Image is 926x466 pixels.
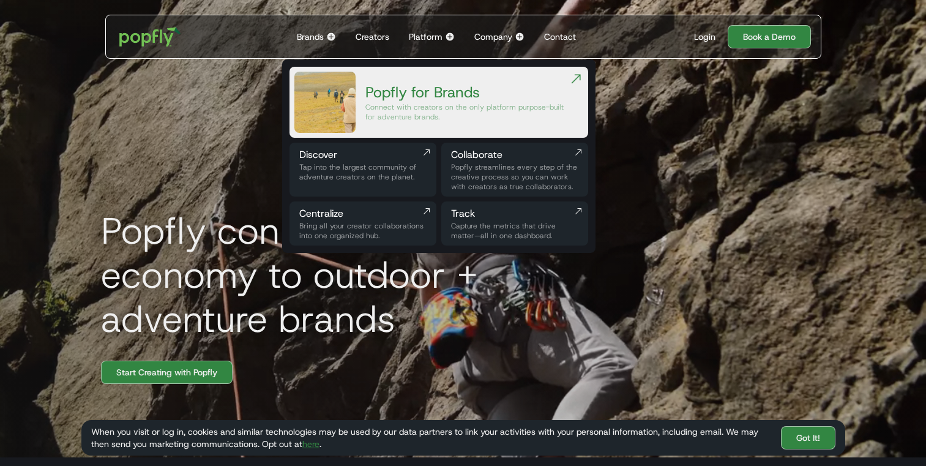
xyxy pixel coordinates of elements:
[351,15,394,58] a: Creators
[299,148,427,162] div: Discover
[289,201,436,246] a: CentralizeBring all your creator collaborations into one organized hub.
[409,31,442,43] div: Platform
[91,209,642,341] h1: Popfly connects the creator economy to outdoor + adventure brands
[101,361,233,384] a: Start Creating with Popfly
[365,102,569,122] div: Connect with creators on the only platform purpose-built for adventure brands.
[694,31,715,43] div: Login
[356,31,389,43] div: Creators
[539,15,581,58] a: Contact
[728,25,811,48] a: Book a Demo
[474,31,512,43] div: Company
[544,31,576,43] div: Contact
[289,143,436,197] a: DiscoverTap into the largest community of adventure creators on the planet.
[299,221,427,241] div: Bring all your creator collaborations into one organized hub.
[689,31,720,43] a: Login
[451,221,578,241] div: Capture the metrics that drive matter—all in one dashboard.
[299,206,427,221] div: Centralize
[299,162,427,182] div: Tap into the largest community of adventure creators on the planet.
[451,162,578,192] div: Popfly streamlines every step of the creative process so you can work with creators as true colla...
[302,438,319,449] a: here
[441,143,588,197] a: CollaboratePopfly streamlines every step of the creative process so you can work with creators as...
[451,206,578,221] div: Track
[781,426,835,449] a: Got It!
[441,201,588,246] a: TrackCapture the metrics that drive matter—all in one dashboard.
[297,31,324,43] div: Brands
[111,18,190,55] a: home
[289,67,588,138] a: Popfly for BrandsConnect with creators on the only platform purpose-built for adventure brands.
[451,148,578,162] div: Collaborate
[91,426,771,450] div: When you visit or log in, cookies and similar technologies may be used by our data partners to li...
[365,83,569,102] div: Popfly for Brands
